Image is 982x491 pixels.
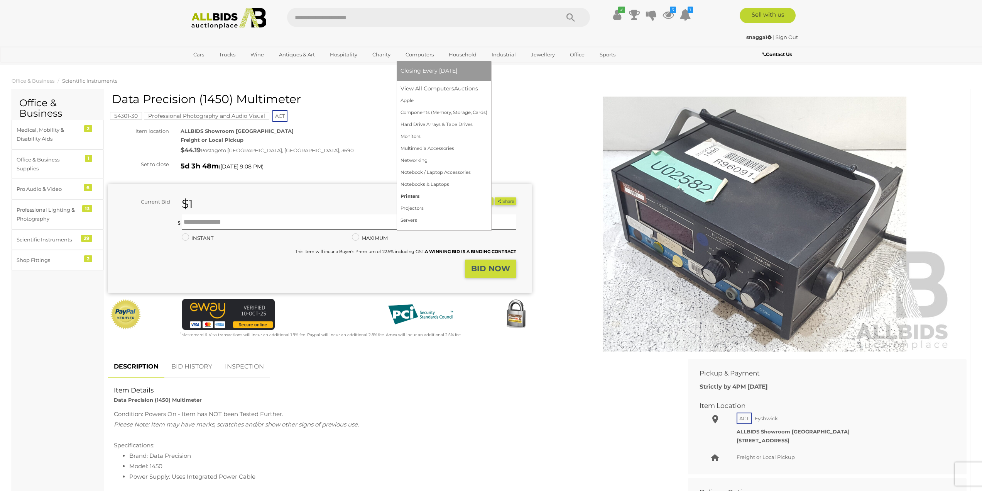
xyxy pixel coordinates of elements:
[700,402,943,409] h2: Item Location
[737,428,850,435] strong: ALLBIDS Showroom [GEOGRAPHIC_DATA]
[129,461,671,471] li: Model: 1450
[295,249,516,254] small: This Item will incur a Buyer's Premium of 22.5% including GST.
[129,450,671,461] li: Brand: Data Precision
[762,50,794,59] a: Contact Us
[181,128,294,134] strong: ALLBIDS Showroom [GEOGRAPHIC_DATA]
[382,299,459,330] img: PCI DSS compliant
[219,163,264,170] span: ( )
[551,8,590,27] button: Search
[737,454,795,460] span: Freight or Local Pickup
[12,150,104,179] a: Office & Business Supplies 1
[108,355,164,378] a: DESCRIPTION
[663,8,674,22] a: 3
[85,155,92,162] div: 1
[12,179,104,199] a: Pro Audio & Video 6
[737,413,752,424] span: ACT
[444,48,482,61] a: Household
[182,234,213,243] label: INSTANT
[84,184,92,191] div: 6
[367,48,396,61] a: Charity
[245,48,269,61] a: Wine
[81,235,92,242] div: 29
[84,125,92,132] div: 2
[272,110,287,122] span: ACT
[182,197,193,211] strong: $1
[221,147,354,153] span: to [GEOGRAPHIC_DATA], [GEOGRAPHIC_DATA], 3690
[526,48,560,61] a: Jewellery
[700,383,768,390] b: Strictly by 4PM [DATE]
[17,206,80,224] div: Professional Lighting & Photography
[17,155,80,173] div: Office & Business Supplies
[500,299,531,330] img: Secured by Rapid SSL
[557,97,952,352] img: Data Precision (1450) Multimeter
[144,113,269,119] a: Professional Photography and Audio Visual
[180,332,461,337] small: Mastercard & Visa transactions will incur an additional 1.9% fee. Paypal will incur an additional...
[181,137,243,143] strong: Freight or Local Pickup
[110,113,142,119] a: 54301-30
[181,162,219,170] strong: 5d 3h 48m
[746,34,773,40] a: snagga1
[700,370,943,377] h2: Pickup & Payment
[595,48,620,61] a: Sports
[17,235,80,244] div: Scientific Instruments
[12,200,104,229] a: Professional Lighting & Photography 13
[565,48,590,61] a: Office
[679,8,691,22] a: 1
[214,48,240,61] a: Trucks
[114,387,671,394] h2: Item Details
[487,48,521,61] a: Industrial
[19,98,96,119] h2: Office & Business
[612,8,623,22] a: ✔
[102,127,175,136] div: Item location
[465,260,516,278] button: BID NOW
[274,48,320,61] a: Antiques & Art
[219,355,270,378] a: INSPECTION
[12,120,104,150] a: Medical, Mobility & Disability Aids 2
[746,34,772,40] strong: snagga1
[144,112,269,120] mark: Professional Photography and Audio Visual
[12,229,104,250] a: Scientific Instruments 29
[352,234,388,243] label: MAXIMUM
[62,78,117,84] a: Scientific Instruments
[110,299,142,330] img: Official PayPal Seal
[325,48,362,61] a: Hospitality
[12,78,54,84] a: Office & Business
[102,160,175,169] div: Set to close
[425,249,516,254] b: A WINNING BID IS A BINDING CONTRACT
[618,7,625,13] i: ✔
[187,8,271,29] img: Allbids.com.au
[753,413,780,423] span: Fyshwick
[740,8,796,23] a: Sell with us
[188,61,253,74] a: [GEOGRAPHIC_DATA]
[471,264,510,273] strong: BID NOW
[220,163,262,170] span: [DATE] 9:08 PM
[181,146,201,154] strong: $44.19
[688,7,693,13] i: 1
[182,299,275,330] img: eWAY Payment Gateway
[773,34,774,40] span: |
[108,197,176,206] div: Current Bid
[84,255,92,262] div: 2
[17,185,80,194] div: Pro Audio & Video
[17,126,80,144] div: Medical, Mobility & Disability Aids
[112,93,530,105] h1: Data Precision (1450) Multimeter
[82,205,92,212] div: 13
[762,51,792,57] b: Contact Us
[12,250,104,270] a: Shop Fittings 2
[737,437,789,443] strong: [STREET_ADDRESS]
[110,112,142,120] mark: 54301-30
[495,197,516,206] button: Share
[114,421,359,428] span: Please Note: Item may have marks, scratches and/or show other signs of previous use.
[401,48,439,61] a: Computers
[114,440,671,482] div: Specifications:
[166,355,218,378] a: BID HISTORY
[776,34,798,40] a: Sign Out
[670,7,676,13] i: 3
[17,256,80,265] div: Shop Fittings
[181,145,532,156] div: Postage
[114,409,671,419] div: Condition: Powers On - Item has NOT been Tested Further.
[129,471,671,482] li: Power Supply: Uses Integrated Power Cable
[188,48,209,61] a: Cars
